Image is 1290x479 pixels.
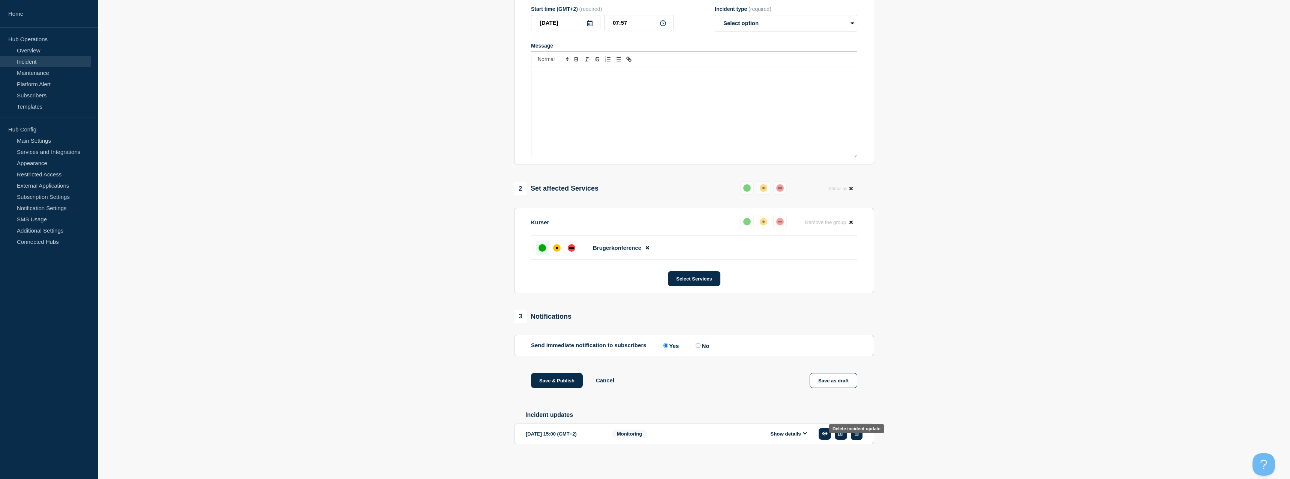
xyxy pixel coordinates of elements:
[596,377,614,383] button: Cancel
[696,343,700,348] input: No
[531,373,583,388] button: Save & Publish
[534,55,571,64] span: Font size
[661,342,679,349] label: Yes
[514,182,527,195] span: 2
[604,15,673,30] input: HH:MM
[760,218,767,225] div: affected
[612,430,647,438] span: Monitoring
[531,342,646,349] p: Send immediate notification to subscribers
[773,215,787,228] button: down
[624,55,634,64] button: Toggle link
[740,215,754,228] button: up
[757,215,770,228] button: affected
[531,43,857,49] div: Message
[776,184,784,192] div: down
[603,55,613,64] button: Toggle ordered list
[825,181,857,196] button: Clear all
[526,428,601,440] div: [DATE] 15:00 (GMT+2)
[571,55,582,64] button: Toggle bold text
[579,6,602,12] span: (required)
[800,215,857,230] button: Remove the group
[663,343,668,348] input: Yes
[748,6,771,12] span: (required)
[553,244,561,252] div: affected
[715,6,857,12] div: Incident type
[531,219,549,225] p: Kurser
[832,426,880,431] div: Delete incident update
[568,244,575,252] div: down
[715,15,857,31] select: Incident type
[593,245,641,251] span: Brugerkonference
[514,310,571,323] div: Notifications
[810,373,857,388] button: Save as draft
[760,184,767,192] div: affected
[743,184,751,192] div: up
[1252,453,1275,476] iframe: Help Scout Beacon - Open
[582,55,592,64] button: Toggle italic text
[514,310,527,323] span: 3
[613,55,624,64] button: Toggle bulleted list
[805,219,846,225] span: Remove the group
[773,181,787,195] button: down
[531,15,600,30] input: YYYY-MM-DD
[592,55,603,64] button: Toggle strikethrough text
[525,412,874,418] h2: Incident updates
[668,271,720,286] button: Select Services
[531,342,857,349] div: Send immediate notification to subscribers
[776,218,784,225] div: down
[768,431,809,437] button: Show details
[538,244,546,252] div: up
[531,6,673,12] div: Start time (GMT+2)
[694,342,709,349] label: No
[743,218,751,225] div: up
[514,182,598,195] div: Set affected Services
[531,67,857,157] div: Message
[757,181,770,195] button: affected
[740,181,754,195] button: up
